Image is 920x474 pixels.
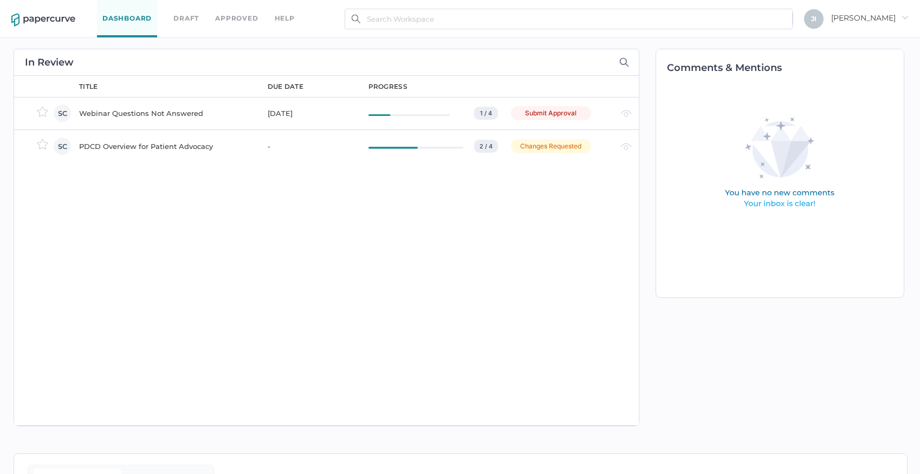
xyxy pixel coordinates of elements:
[54,105,71,122] div: SC
[511,106,591,120] div: Submit Approval
[702,109,858,218] img: comments-empty-state.0193fcf7.svg
[79,107,255,120] div: Webinar Questions Not Answered
[215,12,258,24] a: Approved
[11,14,75,27] img: papercurve-logo-colour.7244d18c.svg
[620,143,632,150] img: eye-light-gray.b6d092a5.svg
[620,110,632,117] img: eye-light-gray.b6d092a5.svg
[37,106,48,117] img: star-inactive.70f2008a.svg
[345,9,793,29] input: Search Workspace
[79,140,255,153] div: PDCD Overview for Patient Advocacy
[368,82,407,92] div: progress
[275,12,295,24] div: help
[268,107,355,120] div: [DATE]
[511,139,591,153] div: Changes Requested
[79,82,98,92] div: title
[268,82,303,92] div: due date
[619,57,629,67] img: search-icon-expand.c6106642.svg
[474,107,498,120] div: 1 / 4
[54,138,71,155] div: SC
[811,15,817,23] span: J I
[901,14,909,21] i: arrow_right
[25,57,74,67] h2: In Review
[173,12,199,24] a: Draft
[667,63,904,73] h2: Comments & Mentions
[257,129,358,162] td: -
[474,140,498,153] div: 2 / 4
[37,139,48,150] img: star-inactive.70f2008a.svg
[352,15,360,23] img: search.bf03fe8b.svg
[831,13,909,23] span: [PERSON_NAME]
